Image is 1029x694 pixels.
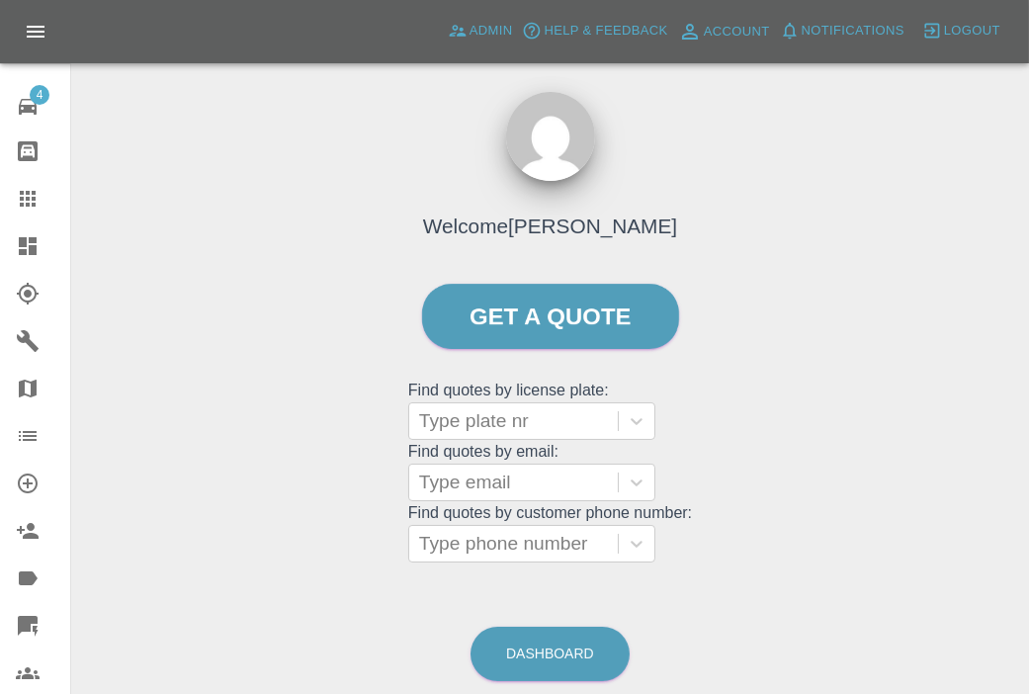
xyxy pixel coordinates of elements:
[544,20,667,43] span: Help & Feedback
[673,16,775,47] a: Account
[408,382,692,440] grid: Find quotes by license plate:
[470,20,513,43] span: Admin
[704,21,770,43] span: Account
[775,16,909,46] button: Notifications
[517,16,672,46] button: Help & Feedback
[944,20,1000,43] span: Logout
[408,443,692,501] grid: Find quotes by email:
[408,504,692,563] grid: Find quotes by customer phone number:
[423,211,677,241] h4: Welcome [PERSON_NAME]
[506,92,595,181] img: ...
[917,16,1005,46] button: Logout
[802,20,904,43] span: Notifications
[471,627,630,681] a: Dashboard
[422,284,679,349] a: Get a quote
[443,16,518,46] a: Admin
[30,85,49,105] span: 4
[12,8,59,55] button: Open drawer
